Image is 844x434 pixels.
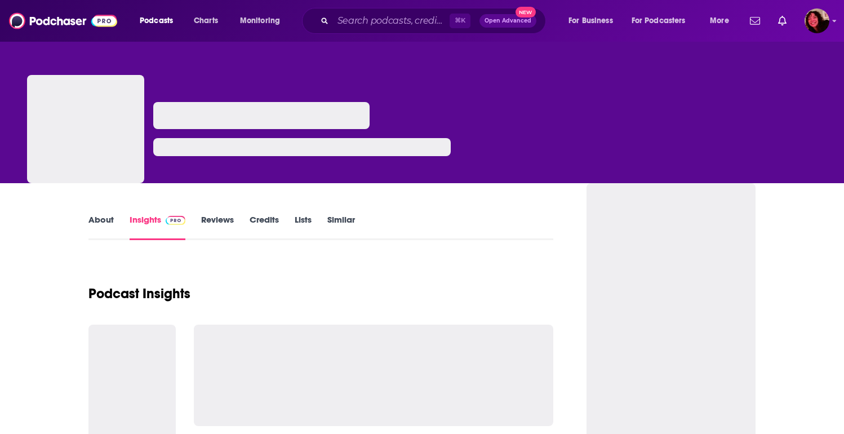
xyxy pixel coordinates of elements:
span: Open Advanced [485,18,531,24]
img: User Profile [805,8,829,33]
a: InsightsPodchaser Pro [130,214,185,240]
span: Podcasts [140,13,173,29]
span: Logged in as Kathryn-Musilek [805,8,829,33]
span: For Podcasters [632,13,686,29]
span: Monitoring [240,13,280,29]
img: Podchaser Pro [166,216,185,225]
span: For Business [568,13,613,29]
button: open menu [561,12,627,30]
span: ⌘ K [450,14,470,28]
button: Show profile menu [805,8,829,33]
span: More [710,13,729,29]
button: open menu [702,12,743,30]
a: Lists [295,214,312,240]
a: Reviews [201,214,234,240]
a: Charts [186,12,225,30]
div: Search podcasts, credits, & more... [313,8,557,34]
a: Show notifications dropdown [745,11,765,30]
span: Charts [194,13,218,29]
a: Credits [250,214,279,240]
input: Search podcasts, credits, & more... [333,12,450,30]
span: New [516,7,536,17]
a: About [88,214,114,240]
button: open menu [624,12,702,30]
h1: Podcast Insights [88,285,190,302]
img: Podchaser - Follow, Share and Rate Podcasts [9,10,117,32]
button: open menu [232,12,295,30]
button: open menu [132,12,188,30]
button: Open AdvancedNew [479,14,536,28]
a: Show notifications dropdown [774,11,791,30]
a: Similar [327,214,355,240]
